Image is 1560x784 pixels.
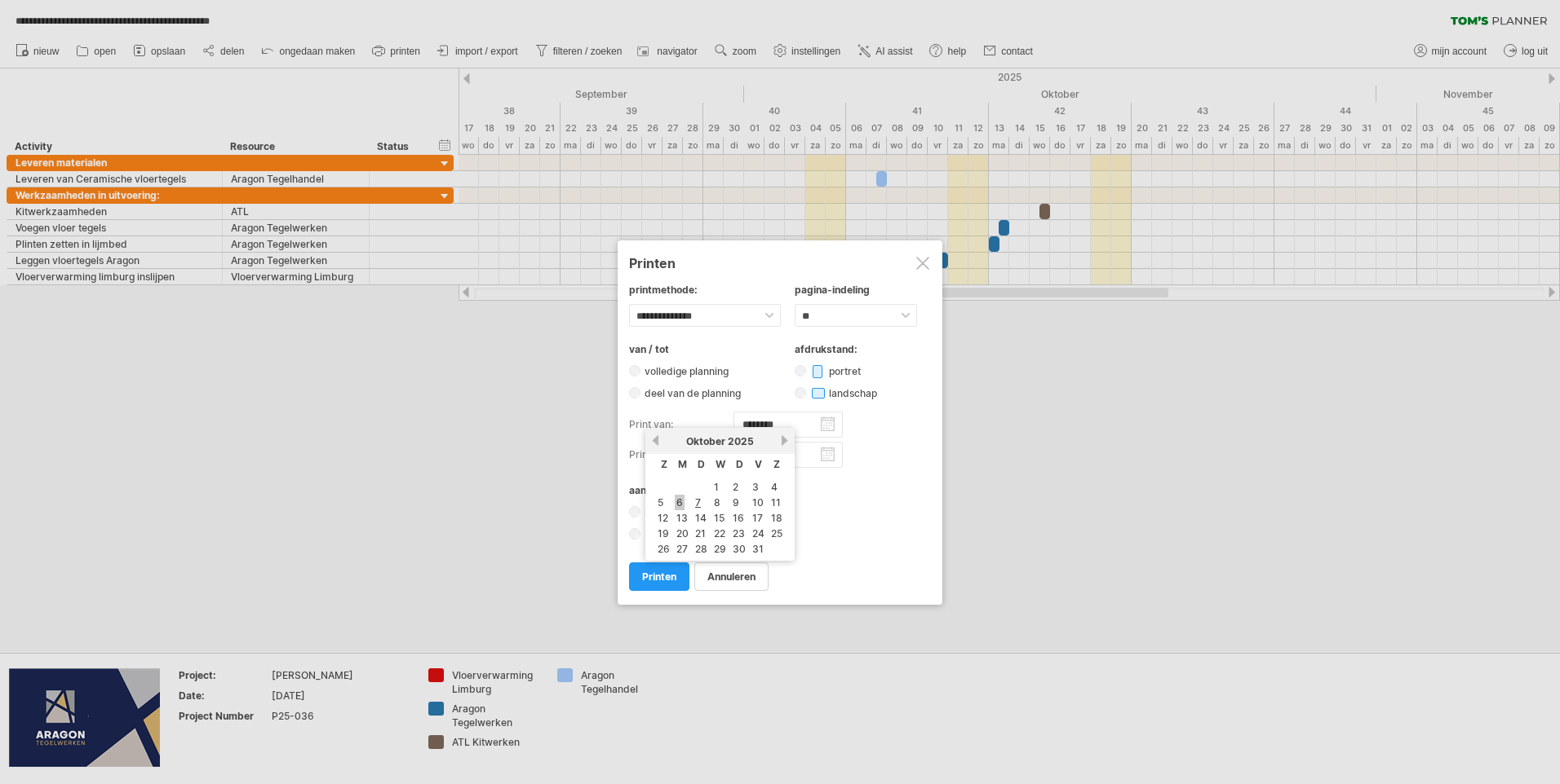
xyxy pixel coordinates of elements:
span: woensdag [716,458,725,470]
a: 24 [751,526,766,541]
a: 22 [712,526,727,541]
a: 12 [656,510,670,526]
a: 1 [712,479,720,495]
label: print van: [629,412,733,438]
label: volledige planning [640,365,742,377]
a: 28 [694,541,709,557]
a: 6 [675,495,685,510]
a: 11 [769,495,782,510]
strong: pagina-indeling [795,284,870,296]
a: vorige [649,434,662,447]
a: annuleren [694,562,769,591]
a: 29 [712,541,728,557]
a: 7 [694,495,702,510]
a: 9 [731,495,741,510]
span: Oktober [686,435,725,447]
a: 17 [751,510,764,526]
span: annuleren [707,570,756,583]
label: deel van de planning [640,387,755,399]
a: 27 [675,541,689,557]
label: landschap [806,387,891,399]
label: print op meerdere pagina´s [643,528,788,540]
a: 13 [675,510,689,526]
a: 31 [751,541,765,557]
span: dinsdag [698,458,705,470]
a: 2 [731,479,740,495]
a: 15 [712,510,726,526]
span: vrijdag [755,458,762,470]
strong: printmethode: [629,284,698,296]
a: 30 [731,541,747,557]
span: zondag [661,458,667,470]
span: zaterdag [773,458,780,470]
strong: aantal pagina´s: [629,484,707,496]
a: 8 [712,495,722,510]
a: volgende [778,434,791,447]
a: 21 [694,526,707,541]
a: 23 [731,526,747,541]
a: 18 [769,510,784,526]
label: print naar: [629,442,733,468]
label: print op 1 pagina (zoom to fit) [643,506,796,518]
span: donderdag [736,458,743,470]
div: Printen [629,255,931,271]
a: 19 [656,526,671,541]
a: printen [629,562,689,591]
a: 10 [751,495,765,510]
a: 25 [769,526,784,541]
a: 20 [675,526,690,541]
a: 26 [656,541,671,557]
a: 14 [694,510,708,526]
span: 2025 [728,435,754,447]
span: printen [642,570,676,583]
a: 16 [731,510,746,526]
span: maandag [678,458,687,470]
a: 5 [656,495,665,510]
a: 4 [769,479,779,495]
a: 3 [751,479,760,495]
strong: van / tot [629,343,669,355]
label: portret [806,365,875,377]
strong: afdrukstand: [795,343,858,355]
